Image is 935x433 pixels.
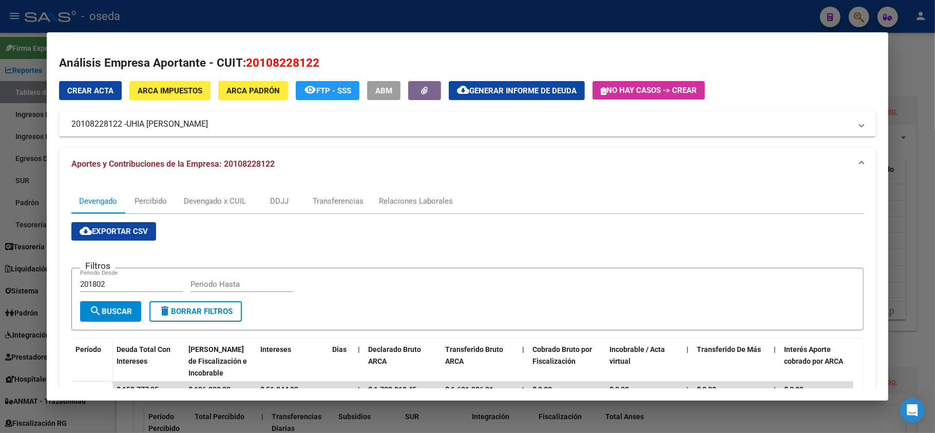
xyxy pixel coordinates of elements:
button: ARCA Impuestos [129,81,211,100]
span: | [358,385,360,393]
span: UHIA [PERSON_NAME] [126,118,208,130]
span: $ 106.933,23 [188,385,231,393]
h3: Filtros [80,260,116,271]
span: $ 0,00 [784,385,804,393]
datatable-header-cell: Interés Aporte cobrado por ARCA [780,339,857,384]
mat-panel-title: 20108228122 - [71,118,851,130]
div: DDJJ [270,195,289,207]
span: ABM [375,86,392,95]
datatable-header-cell: Declarado Bruto ARCA [364,339,441,384]
span: Generar informe de deuda [469,86,577,95]
span: Deuda Total Con Intereses [117,345,170,365]
datatable-header-cell: | [354,339,364,384]
button: ABM [367,81,400,100]
span: $ 51.844,02 [260,385,298,393]
span: $ 0,00 [609,385,629,393]
datatable-header-cell: Deuda Bruta Neto de Fiscalización e Incobrable [184,339,256,384]
button: FTP - SSS [296,81,359,100]
span: Transferido Bruto ARCA [445,345,503,365]
datatable-header-cell: Transferido Bruto ARCA [441,339,518,384]
datatable-header-cell: Intereses [256,339,328,384]
span: Transferido De Más [697,345,761,353]
div: Devengado [79,195,117,207]
span: $ 1.621.986,31 [445,385,493,393]
mat-icon: cloud_download [457,84,469,96]
mat-icon: search [89,305,102,317]
span: 20108228122 [246,56,319,69]
datatable-header-cell: Cobrado Bruto por Fiscalización [528,339,605,384]
span: ARCA Padrón [226,86,280,95]
button: Crear Acta [59,81,122,100]
button: ARCA Padrón [218,81,288,100]
datatable-header-cell: | [682,339,693,384]
mat-icon: cloud_download [80,225,92,237]
span: Aportes y Contribuciones de la Empresa: 20108228122 [71,159,275,169]
span: | [522,385,524,393]
datatable-header-cell: Período [71,339,112,382]
datatable-header-cell: Incobrable / Acta virtual [605,339,682,384]
span: ARCA Impuestos [138,86,202,95]
datatable-header-cell: Transferido De Más [693,339,770,384]
div: Devengado x CUIL [184,195,246,207]
span: Borrar Filtros [159,307,233,316]
div: Transferencias [313,195,364,207]
span: No hay casos -> Crear [601,86,697,95]
span: | [686,345,689,353]
span: $ 0,00 [532,385,552,393]
datatable-header-cell: Deuda Total Con Intereses [112,339,184,384]
button: Exportar CSV [71,222,156,241]
span: [PERSON_NAME] de Fiscalización e Incobrable [188,345,247,377]
datatable-header-cell: | [770,339,780,384]
span: Intereses [260,345,291,353]
span: Dias [332,345,347,353]
span: | [358,345,360,353]
span: | [686,385,689,393]
span: Declarado Bruto ARCA [368,345,421,365]
span: Cobrado Bruto por Fiscalización [532,345,592,365]
span: Interés Aporte cobrado por ARCA [784,345,843,365]
div: Open Intercom Messenger [900,398,925,423]
span: Buscar [89,307,132,316]
div: Percibido [135,195,167,207]
mat-expansion-panel-header: Aportes y Contribuciones de la Empresa: 20108228122 [59,148,876,181]
button: No hay casos -> Crear [593,81,705,100]
button: Generar informe de deuda [449,81,585,100]
span: | [774,385,776,393]
datatable-header-cell: | [518,339,528,384]
span: | [522,345,524,353]
button: Buscar [80,301,141,322]
mat-icon: remove_red_eye [304,84,316,96]
div: Relaciones Laborales [379,195,453,207]
span: $ 0,09 [697,385,716,393]
span: Período [75,345,101,353]
span: $ 1.728.919,45 [368,385,416,393]
span: | [774,345,776,353]
h2: Análisis Empresa Aportante - CUIT: [59,54,876,72]
datatable-header-cell: Dias [328,339,354,384]
mat-expansion-panel-header: 20108228122 -UHIA [PERSON_NAME] [59,112,876,136]
button: Borrar Filtros [149,301,242,322]
mat-icon: delete [159,305,171,317]
span: Crear Acta [67,86,113,95]
span: FTP - SSS [316,86,351,95]
span: $ 158.777,25 [117,385,159,393]
span: Exportar CSV [80,227,148,236]
span: Incobrable / Acta virtual [609,345,665,365]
